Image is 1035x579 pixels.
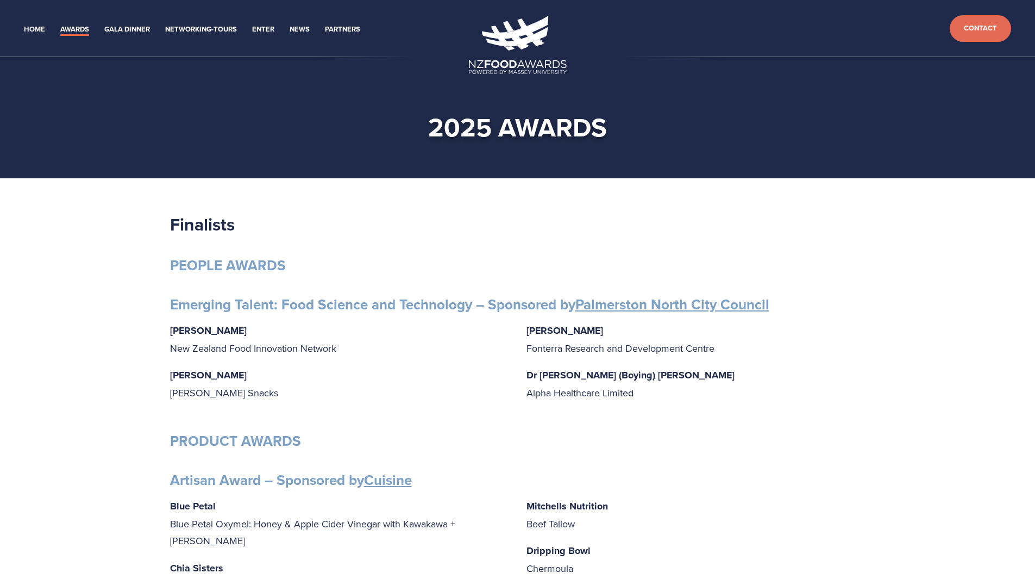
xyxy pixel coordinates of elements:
strong: [PERSON_NAME] [170,323,247,338]
strong: Finalists [170,211,235,237]
strong: Chia Sisters [170,561,223,575]
p: Chermoula [526,542,865,577]
a: News [290,23,310,36]
a: Partners [325,23,360,36]
a: Gala Dinner [104,23,150,36]
a: Awards [60,23,89,36]
p: Alpha Healthcare Limited [526,366,865,401]
strong: [PERSON_NAME] [170,368,247,382]
p: Beef Tallow [526,497,865,532]
strong: Dripping Bowl [526,544,591,558]
strong: Dr [PERSON_NAME] (Boying) [PERSON_NAME] [526,368,735,382]
p: Fonterra Research and Development Centre [526,322,865,357]
a: Enter [252,23,274,36]
strong: Artisan Award – Sponsored by [170,470,412,490]
strong: [PERSON_NAME] [526,323,603,338]
strong: Emerging Talent: Food Science and Technology – Sponsored by [170,294,769,315]
p: [PERSON_NAME] Snacks [170,366,509,401]
p: New Zealand Food Innovation Network [170,322,509,357]
a: Palmerston North City Council [575,294,769,315]
h1: 2025 awards [187,111,848,144]
a: Networking-Tours [165,23,237,36]
a: Cuisine [364,470,412,490]
p: Blue Petal Oxymel: Honey & Apple Cider Vinegar with Kawakawa + [PERSON_NAME] [170,497,509,550]
strong: PEOPLE AWARDS [170,255,286,276]
strong: Mitchells Nutrition [526,499,608,513]
strong: Blue Petal [170,499,216,513]
a: Home [24,23,45,36]
strong: PRODUCT AWARDS [170,431,301,451]
a: Contact [950,15,1011,42]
